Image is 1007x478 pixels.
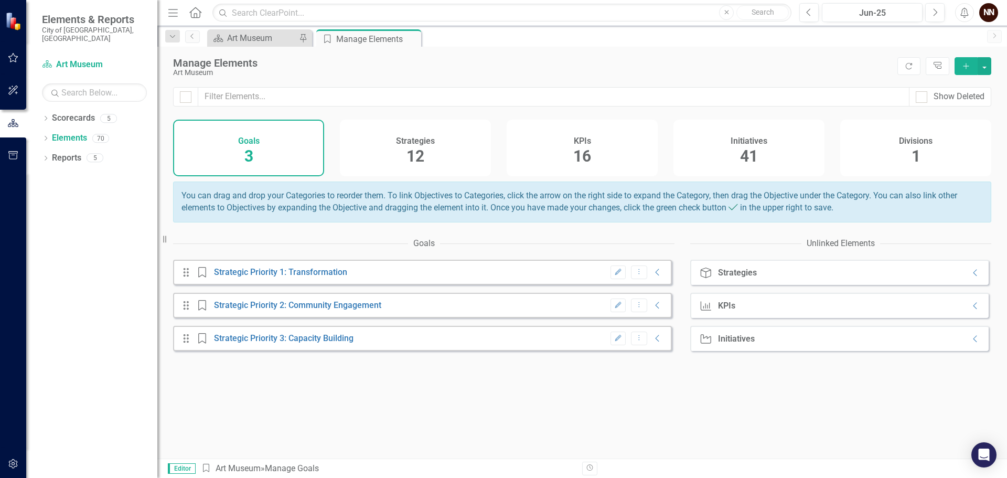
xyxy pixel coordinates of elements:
[396,136,435,146] h4: Strategies
[934,91,984,103] div: Show Deleted
[52,112,95,124] a: Scorecards
[216,463,261,473] a: Art Museum
[214,267,347,277] a: Strategic Priority 1: Transformation
[42,83,147,102] input: Search Below...
[87,154,103,163] div: 5
[336,33,419,46] div: Manage Elements
[718,268,757,278] div: Strategies
[42,13,147,26] span: Elements & Reports
[244,147,253,165] span: 3
[979,3,998,22] button: NN
[92,134,109,143] div: 70
[214,333,353,343] a: Strategic Priority 3: Capacity Building
[574,136,591,146] h4: KPIs
[100,114,117,123] div: 5
[718,301,735,311] div: KPIs
[52,152,81,164] a: Reports
[899,136,933,146] h4: Divisions
[912,147,920,165] span: 1
[736,5,789,20] button: Search
[971,442,997,468] div: Open Intercom Messenger
[168,463,196,474] span: Editor
[807,238,875,250] div: Unlinked Elements
[740,147,758,165] span: 41
[731,136,767,146] h4: Initiatives
[212,4,791,22] input: Search ClearPoint...
[413,238,435,250] div: Goals
[238,136,260,146] h4: Goals
[214,300,381,310] a: Strategic Priority 2: Community Engagement
[210,31,296,45] a: Art Museum
[198,87,909,107] input: Filter Elements...
[227,31,296,45] div: Art Museum
[573,147,591,165] span: 16
[173,69,892,77] div: Art Museum
[52,132,87,144] a: Elements
[752,8,774,16] span: Search
[173,182,991,222] div: You can drag and drop your Categories to reorder them. To link Objectives to Categories, click th...
[173,57,892,69] div: Manage Elements
[5,12,24,30] img: ClearPoint Strategy
[42,26,147,43] small: City of [GEOGRAPHIC_DATA], [GEOGRAPHIC_DATA]
[826,7,919,19] div: Jun-25
[822,3,923,22] button: Jun-25
[718,334,755,344] div: Initiatives
[201,463,574,475] div: » Manage Goals
[42,59,147,71] a: Art Museum
[406,147,424,165] span: 12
